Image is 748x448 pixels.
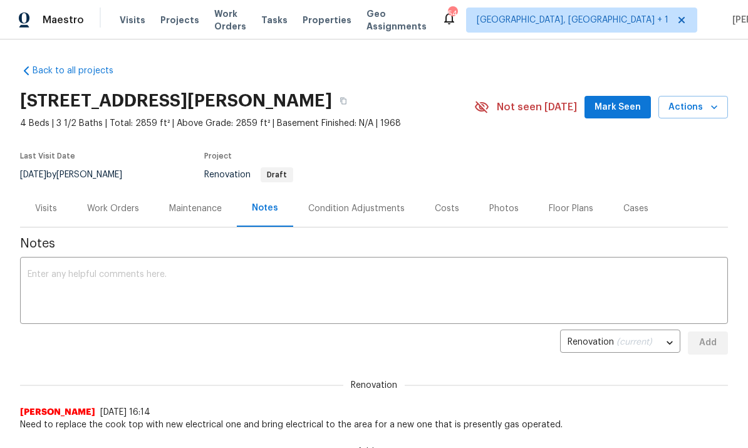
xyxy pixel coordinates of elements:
span: Projects [160,14,199,26]
span: Draft [262,171,292,179]
button: Copy Address [332,90,355,112]
span: Last Visit Date [20,152,75,160]
div: Notes [252,202,278,214]
div: Photos [489,202,519,215]
span: [DATE] [20,170,46,179]
h2: [STREET_ADDRESS][PERSON_NAME] [20,95,332,107]
span: 4 Beds | 3 1/2 Baths | Total: 2859 ft² | Above Grade: 2859 ft² | Basement Finished: N/A | 1968 [20,117,474,130]
span: Maestro [43,14,84,26]
span: Renovation [343,379,405,392]
span: Project [204,152,232,160]
span: Not seen [DATE] [497,101,577,113]
span: (current) [616,338,652,346]
div: Condition Adjustments [308,202,405,215]
span: Mark Seen [595,100,641,115]
div: Renovation (current) [560,328,680,358]
div: Floor Plans [549,202,593,215]
span: Geo Assignments [366,8,427,33]
span: Renovation [204,170,293,179]
span: Notes [20,237,728,250]
span: Visits [120,14,145,26]
button: Mark Seen [584,96,651,119]
span: Work Orders [214,8,246,33]
button: Actions [658,96,728,119]
span: [DATE] 16:14 [100,408,150,417]
a: Back to all projects [20,65,140,77]
span: [GEOGRAPHIC_DATA], [GEOGRAPHIC_DATA] + 1 [477,14,668,26]
span: Tasks [261,16,288,24]
div: Cases [623,202,648,215]
div: by [PERSON_NAME] [20,167,137,182]
span: [PERSON_NAME] [20,406,95,419]
div: Costs [435,202,459,215]
div: 54 [448,8,457,20]
div: Work Orders [87,202,139,215]
span: Properties [303,14,351,26]
div: Visits [35,202,57,215]
span: Need to replace the cook top with new electrical one and bring electrical to the area for a new o... [20,419,728,431]
div: Maintenance [169,202,222,215]
span: Actions [668,100,718,115]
